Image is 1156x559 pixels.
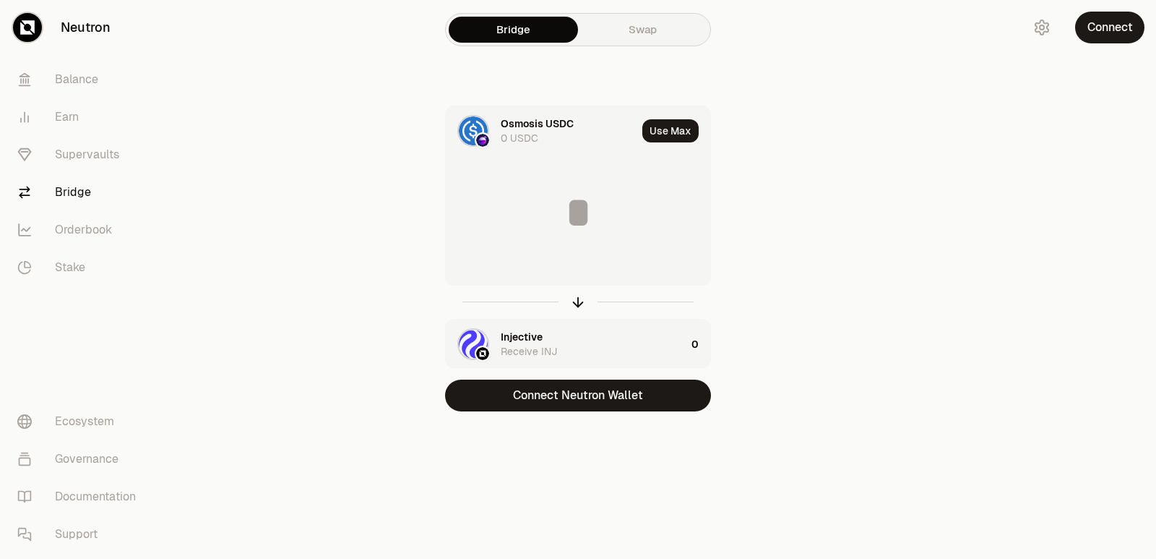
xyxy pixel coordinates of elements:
img: USDC Logo [459,116,488,145]
a: Balance [6,61,156,98]
a: Bridge [449,17,578,43]
button: INJ LogoNeutron LogoInjectiveReceive INJ0 [446,320,710,369]
img: Neutron Logo [476,347,489,360]
a: Support [6,516,156,553]
div: 0 [691,320,710,369]
a: Earn [6,98,156,136]
div: Osmosis USDC [501,116,574,131]
a: Documentation [6,478,156,516]
a: Governance [6,440,156,478]
a: Orderbook [6,211,156,249]
div: USDC LogoOsmosis LogoOsmosis USDC0 USDC [446,106,637,155]
a: Swap [578,17,707,43]
div: INJ LogoNeutron LogoInjectiveReceive INJ [446,320,686,369]
a: Supervaults [6,136,156,174]
a: Bridge [6,174,156,211]
img: INJ Logo [459,330,488,359]
button: Connect [1075,12,1144,43]
a: Stake [6,249,156,286]
button: Connect Neutron Wallet [445,380,711,411]
div: Injective [501,330,543,344]
a: Ecosystem [6,403,156,440]
button: Use Max [642,119,699,142]
div: 0 USDC [501,131,538,145]
div: Receive INJ [501,344,557,359]
img: Osmosis Logo [476,134,489,147]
